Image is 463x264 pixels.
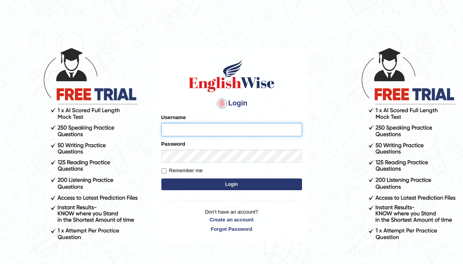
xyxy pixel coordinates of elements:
[161,208,302,232] p: Don't have an account?
[161,216,302,223] a: Create an account
[161,114,186,121] label: Username
[161,225,302,233] a: Forgot Password
[161,178,302,190] button: Login
[187,58,276,93] img: Logo of English Wise sign in for intelligent practice with AI
[161,140,185,148] label: Password
[161,167,203,175] label: Remember me
[161,168,166,173] input: Remember me
[161,97,302,110] h4: Login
